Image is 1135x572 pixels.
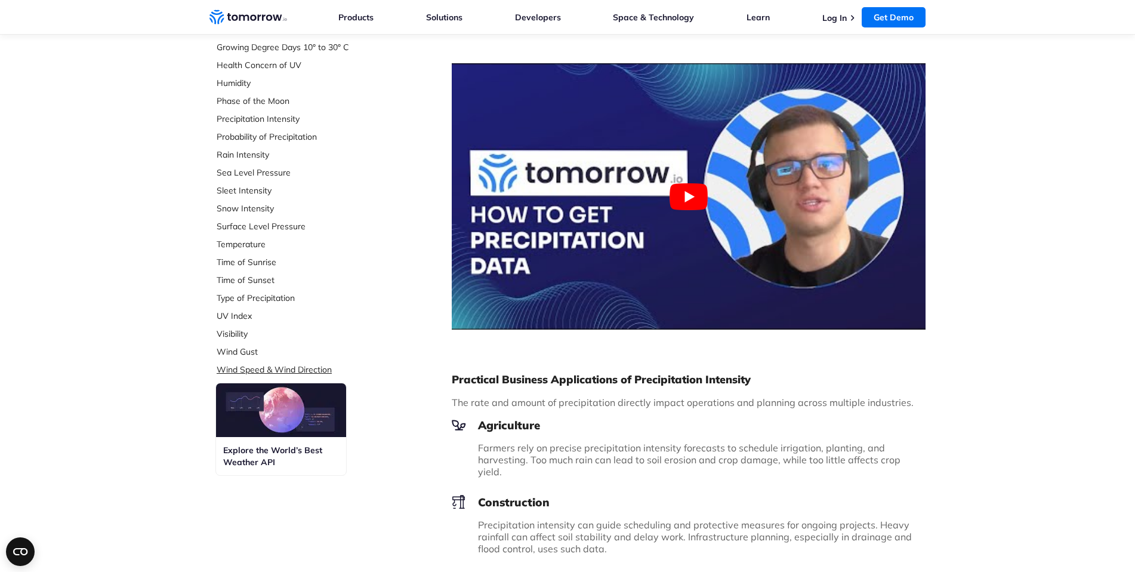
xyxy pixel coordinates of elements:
[338,12,374,23] a: Products
[478,442,900,478] span: Farmers rely on precise precipitation intensity forecasts to schedule irrigation, planting, and h...
[452,418,926,432] h3: Agriculture
[6,537,35,566] button: Open CMP widget
[515,12,561,23] a: Developers
[217,131,375,143] a: Probability of Precipitation
[217,238,375,250] a: Temperature
[217,113,375,125] a: Precipitation Intensity
[217,346,375,358] a: Wind Gust
[217,95,375,107] a: Phase of the Moon
[217,202,375,214] a: Snow Intensity
[822,13,847,23] a: Log In
[452,373,926,387] h2: Practical Business Applications of Precipitation Intensity
[478,519,912,555] span: Precipitation intensity can guide scheduling and protective measures for ongoing projects. Heavy ...
[217,292,375,304] a: Type of Precipitation
[217,59,375,71] a: Health Concern of UV
[217,274,375,286] a: Time of Sunset
[217,167,375,179] a: Sea Level Pressure
[426,12,462,23] a: Solutions
[216,383,346,475] a: Explore the World’s Best Weather API
[747,12,770,23] a: Learn
[217,256,375,268] a: Time of Sunrise
[209,8,287,26] a: Home link
[217,328,375,340] a: Visibility
[613,12,694,23] a: Space & Technology
[452,495,926,509] h3: Construction
[217,41,375,53] a: Growing Degree Days 10° to 30° C
[452,396,914,408] span: The rate and amount of precipitation directly impact operations and planning across multiple indu...
[217,149,375,161] a: Rain Intensity
[217,77,375,89] a: Humidity
[217,310,375,322] a: UV Index
[217,184,375,196] a: Sleet Intensity
[862,7,926,27] a: Get Demo
[452,63,926,330] button: Play Youtube video
[217,220,375,232] a: Surface Level Pressure
[223,444,339,468] h3: Explore the World’s Best Weather API
[217,364,375,376] a: Wind Speed & Wind Direction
